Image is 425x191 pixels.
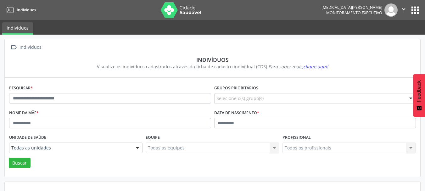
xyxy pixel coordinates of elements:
[9,108,39,118] label: Nome da mãe
[14,56,411,63] div: Indivíduos
[14,63,411,70] div: Visualize os indivíduos cadastrados através da ficha de cadastro individual (CDS).
[11,145,130,151] span: Todas as unidades
[146,133,160,143] label: Equipe
[326,10,382,15] span: Monitoramento Executivo
[282,133,311,143] label: Profissional
[2,22,33,35] a: Indivíduos
[9,133,46,143] label: Unidade de saúde
[384,3,398,17] img: img
[18,43,42,52] div: Indivíduos
[416,80,422,102] span: Feedback
[398,3,410,17] button: 
[9,43,18,52] i: 
[17,7,36,13] span: Indivíduos
[9,83,33,93] label: Pesquisar
[400,6,407,13] i: 
[413,74,425,117] button: Feedback - Mostrar pesquisa
[9,43,42,52] a:  Indivíduos
[216,95,264,102] span: Selecione o(s) grupo(s)
[214,108,259,118] label: Data de nascimento
[9,158,31,168] button: Buscar
[303,64,328,70] span: clique aqui!
[4,5,36,15] a: Indivíduos
[322,5,382,10] div: [MEDICAL_DATA][PERSON_NAME]
[268,64,328,70] i: Para saber mais,
[214,83,258,93] label: Grupos prioritários
[410,5,421,16] button: apps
